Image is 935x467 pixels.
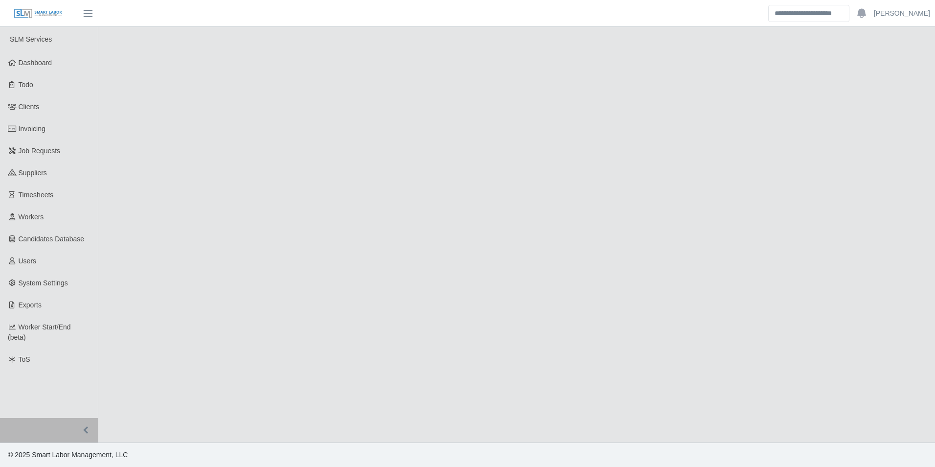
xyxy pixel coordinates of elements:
[874,8,930,19] a: [PERSON_NAME]
[19,147,61,155] span: Job Requests
[19,213,44,221] span: Workers
[19,257,37,265] span: Users
[768,5,849,22] input: Search
[14,8,63,19] img: SLM Logo
[19,191,54,199] span: Timesheets
[19,81,33,89] span: Todo
[19,125,45,133] span: Invoicing
[8,323,71,341] span: Worker Start/End (beta)
[19,103,40,111] span: Clients
[19,355,30,363] span: ToS
[19,169,47,177] span: Suppliers
[8,451,128,459] span: © 2025 Smart Labor Management, LLC
[19,235,85,243] span: Candidates Database
[10,35,52,43] span: SLM Services
[19,59,52,67] span: Dashboard
[19,279,68,287] span: System Settings
[19,301,42,309] span: Exports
